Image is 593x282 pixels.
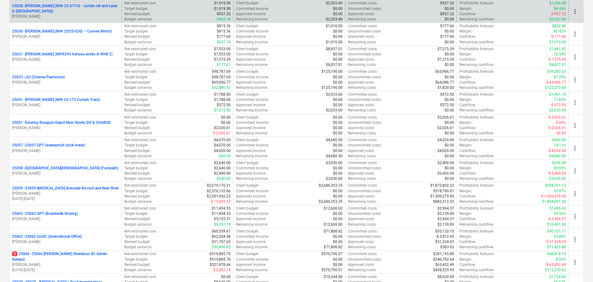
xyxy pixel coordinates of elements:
[326,92,343,97] p: $2,033.60
[556,131,566,136] p: $0.00
[459,108,494,113] p: Remaining cashflow :
[556,120,566,125] p: 0.00%
[445,97,454,102] p: $0.00
[445,120,454,125] p: $0.00
[236,102,266,108] p: Approved income :
[549,40,566,45] p: $1,010.00
[326,17,343,22] p: $2,303.40
[326,62,343,67] p: $8,837.01
[236,80,266,85] p: Approved income :
[236,115,259,120] p: Client budget :
[348,6,382,11] p: Uncommitted costs :
[326,46,343,52] p: $8,837.01
[548,171,566,176] p: $-2,400.00
[236,154,268,159] p: Remaining income :
[217,102,231,108] p: $572.50
[445,108,454,113] p: $0.00
[549,62,566,67] p: $8,837.01
[435,69,454,74] p: $65,906.77
[12,125,119,131] p: [PERSON_NAME]
[459,40,494,45] p: Remaining cashflow :
[124,108,152,113] p: Budget variance :
[124,131,152,136] p: Budget variance :
[326,160,343,166] p: $3,036.00
[348,46,378,52] p: Committed costs :
[217,34,231,39] p: $177.60
[236,57,266,62] p: Approved income :
[348,57,375,62] p: Approved costs :
[12,262,119,267] p: [PERSON_NAME]
[348,115,378,120] p: Committed costs :
[236,24,259,29] p: Client budget :
[236,40,268,45] p: Remaining income :
[333,120,343,125] p: $0.00
[236,137,259,143] p: Client budget :
[548,148,566,154] p: $-4,020.00
[348,85,377,90] p: Remaining costs :
[552,160,566,166] p: $636.00
[217,40,231,45] p: $637.76
[437,46,454,52] p: $7,375.39
[236,171,266,176] p: Approved income :
[445,52,454,57] p: $0.00
[440,102,454,108] p: $572.50
[437,160,454,166] p: $2,400.00
[236,52,269,57] p: Committed income :
[571,190,579,197] span: more_vert
[326,108,343,113] p: $2,033.60
[12,211,78,216] p: 25065 - 25065 GPT (Boardwalk Nosing)
[545,85,566,90] p: $123,370.00
[217,17,231,22] p: $962.18
[445,75,454,80] p: $0.00
[554,166,566,171] p: 20.95%
[236,131,268,136] p: Remaining income :
[12,29,112,34] p: 25030 - [PERSON_NAME] (MW (2025-030) – Convex Mirror)
[571,99,579,106] span: more_vert
[547,69,566,74] p: $59,283.23
[12,52,119,62] div: 25031 -[PERSON_NAME] (MPR294 Various works in RHB 2)[PERSON_NAME]
[333,97,343,102] p: $0.00
[437,115,454,120] p: $2,026.61
[214,6,231,11] p: $1,919.50
[214,148,231,154] p: $4,020.00
[571,122,579,129] span: more_vert
[12,57,119,62] p: [PERSON_NAME]
[124,160,157,166] p: Net estimated cost :
[124,176,152,181] p: Budget variance :
[124,92,157,97] p: Net estimated cost :
[236,166,269,171] p: Committed income :
[12,191,119,196] p: [PERSON_NAME]
[459,46,494,52] p: Profitability forecast :
[214,57,231,62] p: $7,375.39
[348,24,378,29] p: Committed costs :
[124,34,151,39] p: Revised budget :
[445,131,454,136] p: $0.00
[459,166,472,171] p: Margin :
[348,80,375,85] p: Approved costs :
[217,29,231,34] p: $815.36
[12,251,119,262] p: 25066 - 25066 [PERSON_NAME] (Nambour SC Admin Ramps)
[326,1,343,6] p: $2,303.40
[348,166,382,171] p: Uncommitted costs :
[12,97,119,108] div: 25041 -[PERSON_NAME] (MW 24-173 Curtain Track)[PERSON_NAME]
[459,171,476,176] p: Cashflow :
[12,143,85,148] p: 25057 - 25057 GPT (waterproof clock tower)
[348,1,378,6] p: Committed costs :
[12,75,65,80] p: 25033 - JCI (Cinema Plantroom)
[124,154,152,159] p: Budget variance :
[562,252,593,282] iframe: Chat Widget
[212,85,231,90] p: $32,880.92
[12,3,119,19] div: 25028 -[PERSON_NAME] (MW-25-017v2 - curtain rail and Laser in [GEOGRAPHIC_DATA])[PERSON_NAME]
[440,1,454,6] p: $957.32
[554,143,566,148] p: 14.11%
[554,29,566,34] p: 82.42%
[333,171,343,176] p: $0.00
[437,148,454,154] p: $4,020.00
[571,167,579,175] span: more_vert
[459,92,494,97] p: Profitability forecast :
[12,166,119,176] div: 25058 -[GEOGRAPHIC_DATA][DEMOGRAPHIC_DATA] (Footpath)[PERSON_NAME]
[571,8,579,15] span: more_vert
[12,97,100,102] p: 25041 - [PERSON_NAME] (MW 24-173 Curtain Track)
[124,46,157,52] p: Net estimated cost :
[333,148,343,154] p: $0.00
